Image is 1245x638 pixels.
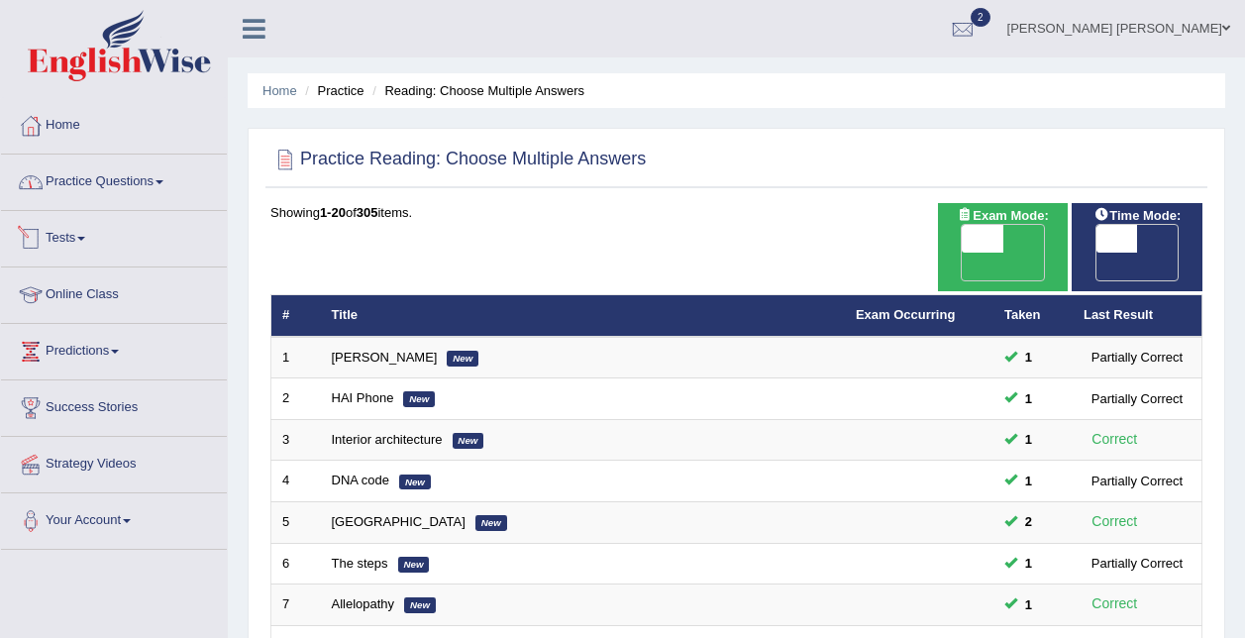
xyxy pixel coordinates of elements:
[938,203,1069,291] div: Show exams occurring in exams
[332,473,390,487] a: DNA code
[1084,553,1191,574] div: Partially Correct
[1084,510,1146,533] div: Correct
[332,514,466,529] a: [GEOGRAPHIC_DATA]
[367,81,584,100] li: Reading: Choose Multiple Answers
[300,81,363,100] li: Practice
[475,515,507,531] em: New
[404,597,436,613] em: New
[271,419,321,461] td: 3
[1,380,227,430] a: Success Stories
[1084,471,1191,491] div: Partially Correct
[271,585,321,626] td: 7
[1084,347,1191,368] div: Partially Correct
[453,433,484,449] em: New
[270,203,1202,222] div: Showing of items.
[1084,428,1146,451] div: Correct
[270,145,646,174] h2: Practice Reading: Choose Multiple Answers
[1,493,227,543] a: Your Account
[1073,295,1202,337] th: Last Result
[332,350,438,365] a: [PERSON_NAME]
[320,205,346,220] b: 1-20
[403,391,435,407] em: New
[1017,388,1040,409] span: You can still take this question
[357,205,378,220] b: 305
[271,502,321,544] td: 5
[1084,592,1146,615] div: Correct
[1,211,227,261] a: Tests
[1017,347,1040,368] span: You can still take this question
[271,337,321,378] td: 1
[1017,511,1040,532] span: You can still take this question
[1,98,227,148] a: Home
[332,390,394,405] a: HAI Phone
[399,475,431,490] em: New
[1,437,227,486] a: Strategy Videos
[1,324,227,373] a: Predictions
[1017,594,1040,615] span: You can still take this question
[271,295,321,337] th: #
[1,155,227,204] a: Practice Questions
[447,351,478,367] em: New
[993,295,1073,337] th: Taken
[271,461,321,502] td: 4
[271,543,321,585] td: 6
[262,83,297,98] a: Home
[332,432,443,447] a: Interior architecture
[1017,553,1040,574] span: You can still take this question
[332,596,395,611] a: Allelopathy
[1017,471,1040,491] span: You can still take this question
[332,556,388,571] a: The steps
[398,557,430,573] em: New
[1017,429,1040,450] span: You can still take this question
[271,378,321,420] td: 2
[1084,388,1191,409] div: Partially Correct
[321,295,845,337] th: Title
[1,267,227,317] a: Online Class
[949,205,1056,226] span: Exam Mode:
[1086,205,1189,226] span: Time Mode:
[971,8,990,27] span: 2
[856,307,955,322] a: Exam Occurring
